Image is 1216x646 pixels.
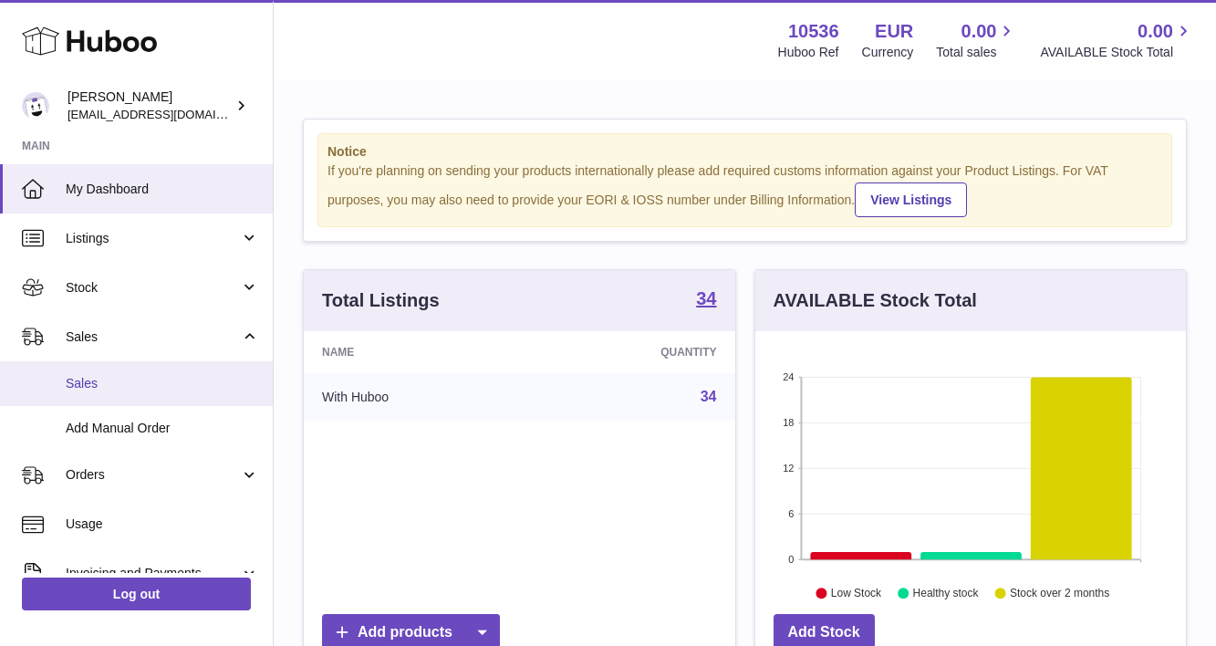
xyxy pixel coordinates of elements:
a: 0.00 Total sales [936,19,1017,61]
span: Stock [66,279,240,297]
span: Listings [66,230,240,247]
a: 34 [701,389,717,404]
th: Quantity [531,331,734,373]
span: Sales [66,375,259,392]
strong: 10536 [788,19,839,44]
strong: 34 [696,289,716,307]
span: [EMAIL_ADDRESS][DOMAIN_NAME] [68,107,268,121]
div: [PERSON_NAME] [68,89,232,123]
text: 12 [783,463,794,474]
text: 24 [783,371,794,382]
span: My Dashboard [66,181,259,198]
text: Low Stock [830,587,881,599]
div: Currency [862,44,914,61]
text: Healthy stock [912,587,979,599]
span: Orders [66,466,240,484]
img: riberoyepescamila@hotmail.com [22,92,49,120]
a: 34 [696,289,716,311]
a: 0.00 AVAILABLE Stock Total [1040,19,1194,61]
strong: EUR [875,19,913,44]
a: Log out [22,578,251,610]
h3: Total Listings [322,288,440,313]
h3: AVAILABLE Stock Total [774,288,977,313]
td: With Huboo [304,373,531,421]
a: View Listings [855,182,967,217]
span: Total sales [936,44,1017,61]
th: Name [304,331,531,373]
strong: Notice [327,143,1162,161]
text: Stock over 2 months [1010,587,1109,599]
span: Sales [66,328,240,346]
span: 0.00 [1138,19,1173,44]
text: 18 [783,417,794,428]
text: 6 [788,508,794,519]
span: Add Manual Order [66,420,259,437]
div: If you're planning on sending your products internationally please add required customs informati... [327,162,1162,217]
div: Huboo Ref [778,44,839,61]
text: 0 [788,554,794,565]
span: Usage [66,516,259,533]
span: AVAILABLE Stock Total [1040,44,1194,61]
span: 0.00 [961,19,997,44]
span: Invoicing and Payments [66,565,240,582]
